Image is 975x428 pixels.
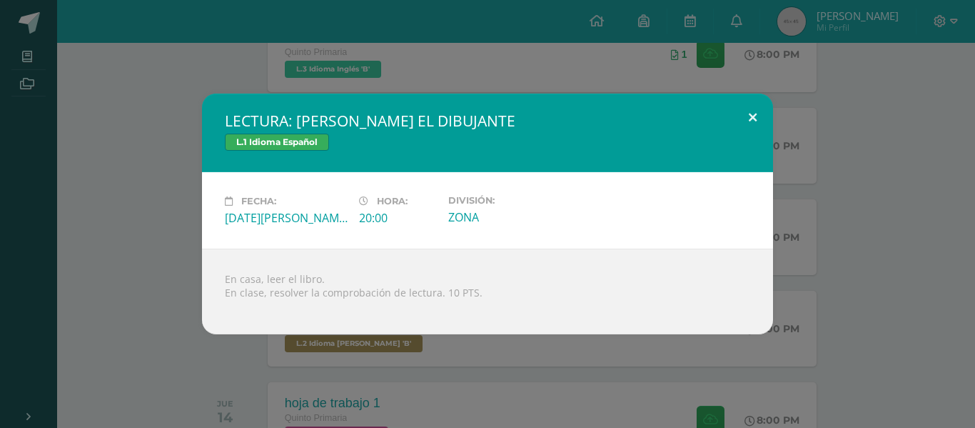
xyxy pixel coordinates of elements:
[225,134,329,151] span: L.1 Idioma Español
[448,209,571,225] div: ZONA
[377,196,408,206] span: Hora:
[241,196,276,206] span: Fecha:
[732,94,773,142] button: Close (Esc)
[202,249,773,334] div: En casa, leer el libro. En clase, resolver la comprobación de lectura. 10 PTS.
[448,195,571,206] label: División:
[225,111,750,131] h2: LECTURA: [PERSON_NAME] EL DIBUJANTE
[359,210,437,226] div: 20:00
[225,210,348,226] div: [DATE][PERSON_NAME]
